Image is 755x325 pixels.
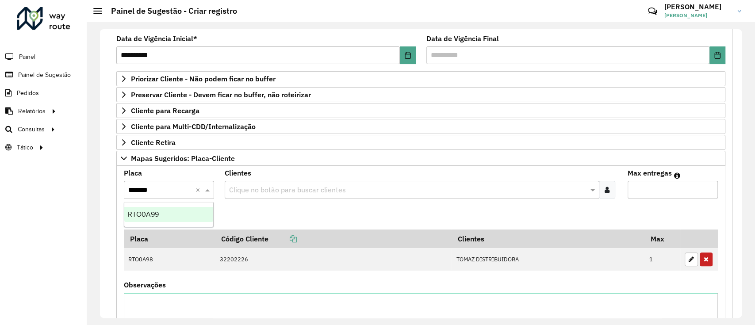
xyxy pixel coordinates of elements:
[452,248,645,271] td: TOMAZ DISTRIBUIDORA
[426,33,499,44] label: Data de Vigência Final
[116,71,725,86] a: Priorizar Cliente - Não podem ficar no buffer
[17,88,39,98] span: Pedidos
[225,168,251,178] label: Clientes
[102,6,237,16] h2: Painel de Sugestão - Criar registro
[215,248,452,271] td: 32202226
[195,184,203,195] span: Clear all
[664,3,731,11] h3: [PERSON_NAME]
[268,234,297,243] a: Copiar
[116,119,725,134] a: Cliente para Multi-CDD/Internalização
[18,70,71,80] span: Painel de Sugestão
[645,229,680,248] th: Max
[674,172,680,179] em: Máximo de clientes que serão colocados na mesma rota com os clientes informados
[131,75,276,82] span: Priorizar Cliente - Não podem ficar no buffer
[116,135,725,150] a: Cliente Retira
[645,248,680,271] td: 1
[124,248,215,271] td: RTO0A98
[124,229,215,248] th: Placa
[215,229,452,248] th: Código Cliente
[709,46,725,64] button: Choose Date
[628,168,672,178] label: Max entregas
[664,11,731,19] span: [PERSON_NAME]
[19,52,35,61] span: Painel
[116,151,725,166] a: Mapas Sugeridos: Placa-Cliente
[131,123,256,130] span: Cliente para Multi-CDD/Internalização
[116,103,725,118] a: Cliente para Recarga
[17,143,33,152] span: Tático
[124,168,142,178] label: Placa
[18,107,46,116] span: Relatórios
[18,125,45,134] span: Consultas
[128,210,159,218] span: RTO0A99
[400,46,416,64] button: Choose Date
[131,155,235,162] span: Mapas Sugeridos: Placa-Cliente
[116,87,725,102] a: Preservar Cliente - Devem ficar no buffer, não roteirizar
[131,91,311,98] span: Preservar Cliente - Devem ficar no buffer, não roteirizar
[124,202,214,227] ng-dropdown-panel: Options list
[131,139,176,146] span: Cliente Retira
[643,2,662,21] a: Contato Rápido
[124,279,166,290] label: Observações
[131,107,199,114] span: Cliente para Recarga
[116,33,197,44] label: Data de Vigência Inicial
[452,229,645,248] th: Clientes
